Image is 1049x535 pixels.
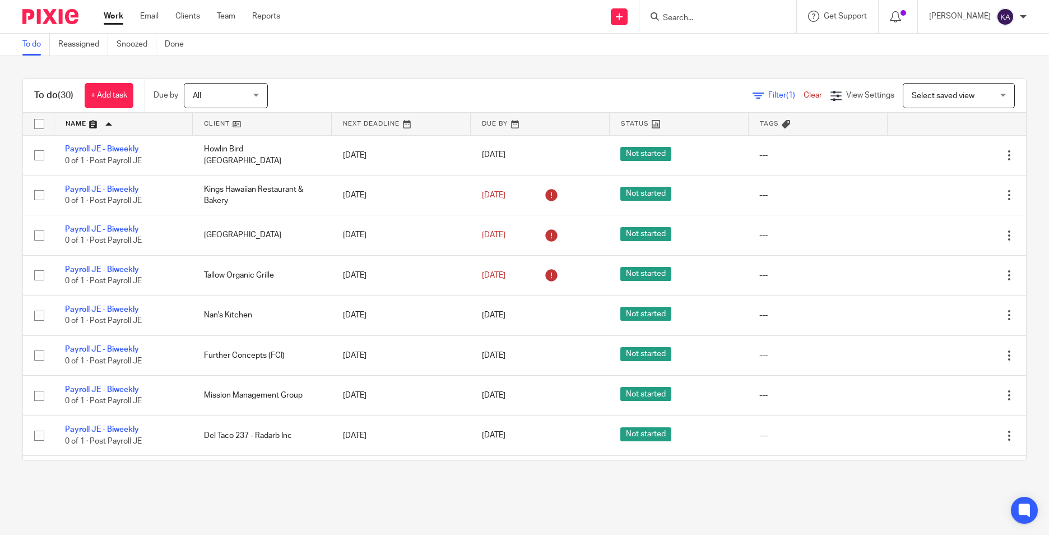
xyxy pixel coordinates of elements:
a: Payroll JE - Biweekly [65,145,139,153]
p: [PERSON_NAME] [929,11,991,22]
span: View Settings [846,91,894,99]
div: --- [759,270,876,281]
a: Payroll JE - Biweekly [65,225,139,233]
img: Pixie [22,9,78,24]
td: [GEOGRAPHIC_DATA] [193,215,332,255]
span: [DATE] [482,191,505,199]
div: --- [759,190,876,201]
td: Kings Hawaiian Restaurant & Bakery [193,455,332,495]
a: + Add task [85,83,133,108]
a: Team [217,11,235,22]
span: Not started [620,187,671,201]
td: [DATE] [332,175,471,215]
span: [DATE] [482,311,505,319]
td: [DATE] [332,135,471,175]
span: All [193,92,201,100]
a: Email [140,11,159,22]
td: Tallow Organic Grille [193,255,332,295]
a: To do [22,34,50,56]
p: Due by [154,90,178,101]
span: Not started [620,347,671,361]
td: [DATE] [332,416,471,455]
a: Payroll JE - Biweekly [65,426,139,433]
a: Snoozed [117,34,156,56]
input: Search [662,13,763,24]
div: --- [759,430,876,441]
span: 0 of 1 · Post Payroll JE [65,437,142,445]
div: --- [759,310,876,321]
td: [DATE] [332,215,471,255]
div: --- [759,390,876,401]
td: [DATE] [332,296,471,335]
a: Clear [804,91,822,99]
td: Nan's Kitchen [193,296,332,335]
td: Kings Hawaiian Restaurant & Bakery [193,175,332,215]
span: [DATE] [482,231,505,239]
td: Mission Management Group [193,376,332,416]
span: [DATE] [482,271,505,279]
span: Not started [620,307,671,321]
span: [DATE] [482,352,505,359]
span: (30) [58,91,73,100]
h1: To do [34,90,73,102]
td: [DATE] [332,335,471,375]
span: Select saved view [912,92,974,100]
td: Further Concepts (FCI) [193,335,332,375]
td: Del Taco 237 - Radarb Inc [193,416,332,455]
div: --- [759,229,876,241]
span: 0 of 1 · Post Payroll JE [65,157,142,165]
a: Payroll JE - Biweekly [65,386,139,394]
span: Not started [620,227,671,241]
a: Reports [252,11,280,22]
span: 0 of 1 · Post Payroll JE [65,397,142,405]
span: [DATE] [482,151,505,159]
a: Payroll JE - Biweekly [65,306,139,313]
img: svg%3E [996,8,1014,26]
span: [DATE] [482,391,505,399]
span: Tags [760,121,779,127]
a: Clients [175,11,200,22]
span: Not started [620,427,671,441]
span: (1) [786,91,795,99]
td: Howlin Bird [GEOGRAPHIC_DATA] [193,135,332,175]
a: Payroll JE - Biweekly [65,186,139,193]
a: Work [104,11,123,22]
div: --- [759,150,876,161]
td: [DATE] [332,376,471,416]
span: 0 of 1 · Post Payroll JE [65,277,142,285]
span: Filter [768,91,804,99]
td: [DATE] [332,255,471,295]
span: Not started [620,267,671,281]
span: Not started [620,147,671,161]
span: 0 of 1 · Post Payroll JE [65,237,142,245]
div: --- [759,350,876,361]
a: Payroll JE - Biweekly [65,266,139,274]
a: Reassigned [58,34,108,56]
span: Get Support [824,12,867,20]
span: 0 of 1 · Post Payroll JE [65,357,142,365]
a: Done [165,34,192,56]
span: Not started [620,387,671,401]
a: Payroll JE - Biweekly [65,345,139,353]
span: 0 of 1 · Post Payroll JE [65,317,142,325]
span: 0 of 1 · Post Payroll JE [65,197,142,205]
td: [DATE] [332,455,471,495]
span: [DATE] [482,432,505,440]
